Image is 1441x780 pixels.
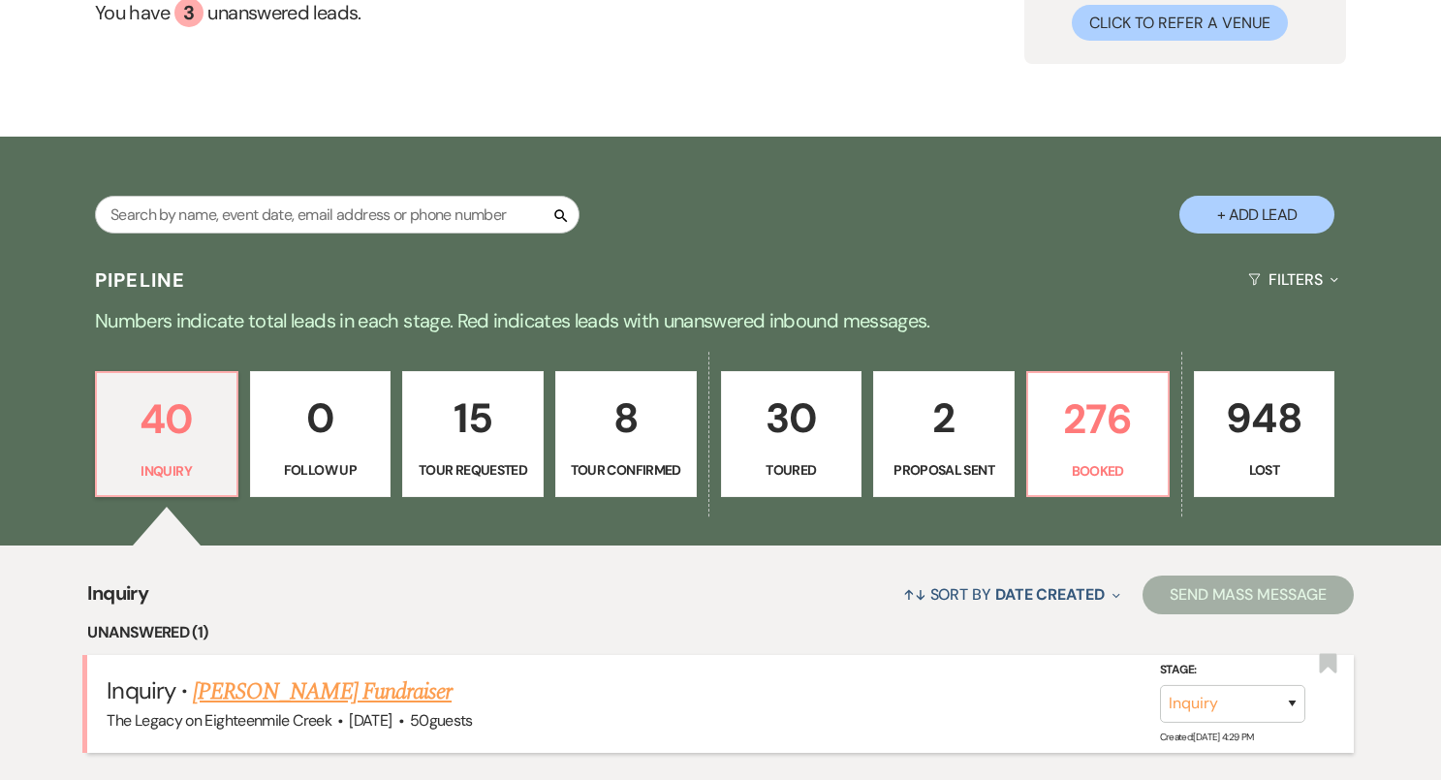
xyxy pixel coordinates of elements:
button: Send Mass Message [1143,576,1354,614]
p: Numbers indicate total leads in each stage. Red indicates leads with unanswered inbound messages. [23,305,1419,336]
p: 15 [415,386,531,451]
label: Stage: [1160,660,1305,681]
span: Created: [DATE] 4:29 PM [1160,731,1254,743]
span: Date Created [995,584,1105,605]
input: Search by name, event date, email address or phone number [95,196,580,234]
p: Lost [1206,459,1323,481]
p: 0 [263,386,379,451]
p: 30 [734,386,850,451]
span: [DATE] [349,710,392,731]
span: The Legacy on Eighteenmile Creek [107,710,331,731]
a: [PERSON_NAME] Fundraiser [193,674,452,709]
p: 8 [568,386,684,451]
a: 276Booked [1026,371,1170,497]
button: Click to Refer a Venue [1072,5,1288,41]
button: + Add Lead [1179,196,1334,234]
p: Toured [734,459,850,481]
span: Inquiry [87,578,148,620]
a: 948Lost [1194,371,1335,497]
a: 2Proposal Sent [873,371,1015,497]
p: Tour Requested [415,459,531,481]
span: ↑↓ [903,584,926,605]
p: 2 [886,386,1002,451]
a: 0Follow Up [250,371,392,497]
p: 40 [109,387,225,452]
p: 948 [1206,386,1323,451]
span: 50 guests [410,710,473,731]
li: Unanswered (1) [87,620,1353,645]
a: 40Inquiry [95,371,238,497]
p: Tour Confirmed [568,459,684,481]
a: 8Tour Confirmed [555,371,697,497]
p: Follow Up [263,459,379,481]
a: 15Tour Requested [402,371,544,497]
h3: Pipeline [95,266,186,294]
p: 276 [1040,387,1156,452]
p: Booked [1040,460,1156,482]
p: Inquiry [109,460,225,482]
p: Proposal Sent [886,459,1002,481]
button: Sort By Date Created [895,569,1128,620]
button: Filters [1240,254,1346,305]
span: Inquiry [107,675,174,705]
a: 30Toured [721,371,862,497]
